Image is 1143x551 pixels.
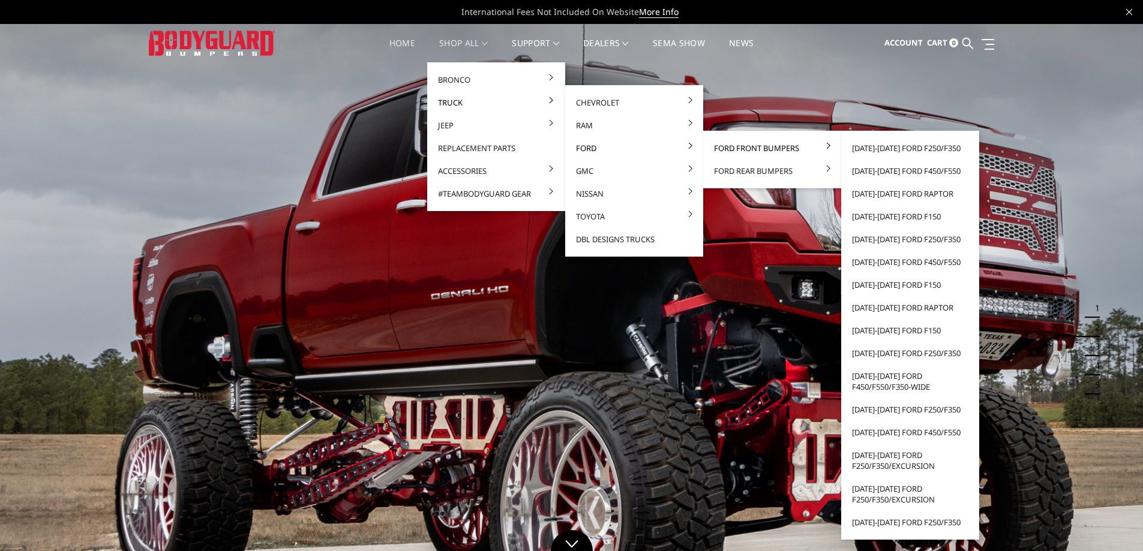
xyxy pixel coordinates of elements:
[1088,299,1100,318] button: 1 of 5
[149,31,275,55] img: BODYGUARD BUMPERS
[1088,356,1100,375] button: 4 of 5
[570,137,698,159] a: Ford
[846,251,974,273] a: [DATE]-[DATE] Ford F450/F550
[927,27,958,59] a: Cart 0
[846,511,974,534] a: [DATE]-[DATE] Ford F250/F350
[846,444,974,477] a: [DATE]-[DATE] Ford F250/F350/Excursion
[884,37,923,48] span: Account
[846,205,974,228] a: [DATE]-[DATE] Ford F150
[1088,318,1100,337] button: 2 of 5
[846,296,974,319] a: [DATE]-[DATE] Ford Raptor
[949,38,958,47] span: 0
[570,205,698,228] a: Toyota
[570,182,698,205] a: Nissan
[846,159,974,182] a: [DATE]-[DATE] Ford F450/F550
[846,137,974,159] a: [DATE]-[DATE] Ford F250/F350
[551,530,593,551] a: Click to Down
[432,114,560,137] a: Jeep
[512,39,559,62] a: Support
[846,342,974,365] a: [DATE]-[DATE] Ford F250/F350
[846,365,974,398] a: [DATE]-[DATE] Ford F450/F550/F350-wide
[1088,375,1100,395] button: 5 of 5
[708,159,836,182] a: Ford Rear Bumpers
[1088,337,1100,356] button: 3 of 5
[570,91,698,114] a: Chevrolet
[708,137,836,159] a: Ford Front Bumpers
[729,39,754,62] a: News
[570,159,698,182] a: GMC
[846,319,974,342] a: [DATE]-[DATE] Ford F150
[846,273,974,296] a: [DATE]-[DATE] Ford F150
[432,159,560,182] a: Accessories
[846,421,974,444] a: [DATE]-[DATE] Ford F450/F550
[439,39,488,62] a: shop all
[389,39,415,62] a: Home
[432,182,560,205] a: #TeamBodyguard Gear
[570,228,698,251] a: DBL Designs Trucks
[927,37,947,48] span: Cart
[846,477,974,511] a: [DATE]-[DATE] Ford F250/F350/Excursion
[432,68,560,91] a: Bronco
[653,39,705,62] a: SEMA Show
[639,6,679,18] a: More Info
[432,91,560,114] a: Truck
[432,137,560,159] a: Replacement Parts
[1083,493,1143,551] iframe: Chat Widget
[846,398,974,421] a: [DATE]-[DATE] Ford F250/F350
[583,39,629,62] a: Dealers
[570,114,698,137] a: Ram
[846,182,974,205] a: [DATE]-[DATE] Ford Raptor
[846,228,974,251] a: [DATE]-[DATE] Ford F250/F350
[884,27,923,59] a: Account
